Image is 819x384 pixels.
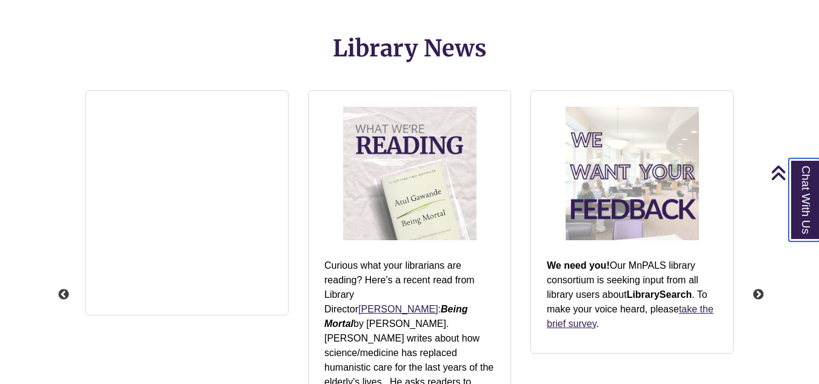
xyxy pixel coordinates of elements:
[547,304,714,329] a: take the brief survey
[58,289,70,301] button: Previous
[560,101,705,246] img: Survey Link
[324,304,468,329] i: Being Mortal
[358,304,438,314] a: [PERSON_NAME]
[752,289,764,301] button: Next
[547,260,610,271] strong: We need you!
[333,34,487,62] span: Library News
[337,101,483,246] img: Catalog entry
[547,258,717,331] p: Our MnPALS library consortium is seeking input from all library users about . To make your voice ...
[771,164,816,181] a: Back to Top
[627,289,692,300] strong: LibrarySearch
